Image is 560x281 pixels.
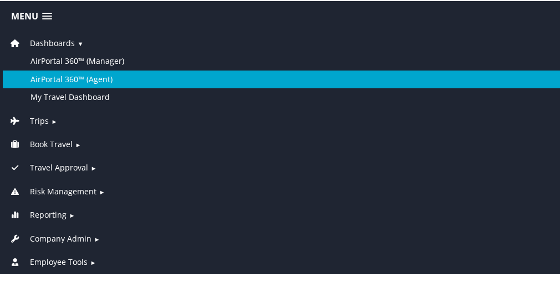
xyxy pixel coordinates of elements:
[69,210,75,218] span: ►
[8,138,73,148] a: Book Travel
[30,36,75,48] span: Dashboards
[51,116,57,124] span: ►
[30,184,96,197] span: Risk Management
[90,163,96,171] span: ►
[30,137,73,149] span: Book Travel
[30,255,88,267] span: Employee Tools
[99,187,105,195] span: ►
[75,139,81,148] span: ►
[8,114,49,125] a: Trips
[8,255,88,266] a: Employee Tools
[8,232,91,243] a: Company Admin
[8,37,75,47] a: Dashboards
[30,232,91,244] span: Company Admin
[8,185,96,195] a: Risk Management
[30,208,67,220] span: Reporting
[90,257,96,265] span: ►
[30,160,88,173] span: Travel Approval
[30,114,49,126] span: Trips
[94,234,100,242] span: ►
[77,38,83,47] span: ▼
[11,10,38,21] span: Menu
[8,161,88,172] a: Travel Approval
[8,208,67,219] a: Reporting
[6,6,58,24] a: Menu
